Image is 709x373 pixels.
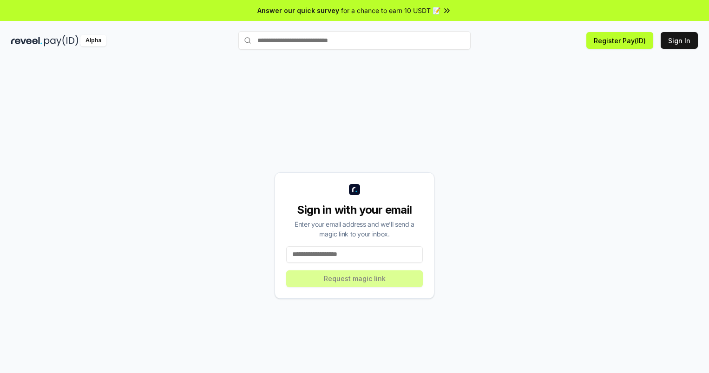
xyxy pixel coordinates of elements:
img: logo_small [349,184,360,195]
img: pay_id [44,35,79,46]
button: Sign In [661,32,698,49]
div: Alpha [80,35,106,46]
button: Register Pay(ID) [586,32,653,49]
span: Answer our quick survey [257,6,339,15]
div: Sign in with your email [286,203,423,217]
div: Enter your email address and we’ll send a magic link to your inbox. [286,219,423,239]
span: for a chance to earn 10 USDT 📝 [341,6,440,15]
img: reveel_dark [11,35,42,46]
